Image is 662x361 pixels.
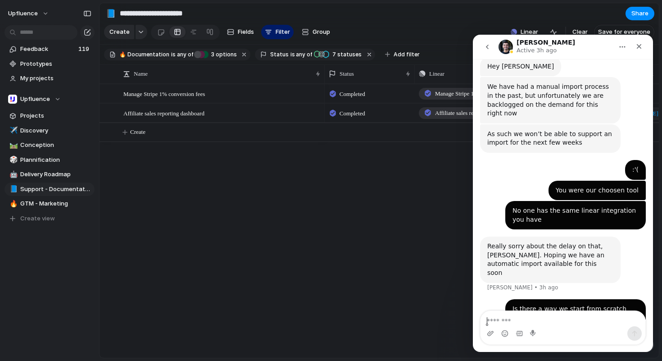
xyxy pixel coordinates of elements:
[5,197,95,210] a: 🔥GTM - Marketing
[429,69,444,78] span: Linear
[507,25,542,39] button: Linear
[594,25,654,39] button: Save for everyone
[295,50,313,59] span: any of
[435,109,485,118] span: Affiliate sales reporting dashboard
[380,48,425,61] button: Add filter
[8,170,17,179] button: 🤖
[330,51,337,58] span: 7
[8,126,17,135] button: ✈️
[8,185,17,194] button: 📘
[20,95,50,104] span: Upfluence
[9,140,16,151] div: 🛤️
[598,27,650,37] span: Save for everyone
[223,25,258,39] button: Fields
[209,51,216,58] span: 3
[20,185,91,194] span: Support - Documentation
[340,109,365,118] span: Completed
[435,89,485,98] span: Manage Stripe 1% conversion fees
[569,25,591,39] button: Clear
[20,199,91,208] span: GTM - Marketing
[5,153,95,167] a: 🎲Plannification
[572,27,588,37] span: Clear
[104,6,118,21] button: 📘
[5,138,95,152] a: 🛤️Conception
[134,69,148,78] span: Name
[5,92,95,106] button: Upfluence
[626,7,654,20] button: Share
[123,88,205,99] span: Manage Stripe 1% conversion fees
[238,27,254,37] span: Fields
[5,42,95,56] a: Feedback119
[20,126,91,135] span: Discovery
[631,9,648,18] span: Share
[419,88,501,100] a: Manage Stripe 1% conversion fees
[78,45,91,54] span: 119
[109,27,130,37] span: Create
[394,50,420,59] span: Add filter
[20,141,91,150] span: Conception
[119,50,169,59] span: 🔥 Documentation
[5,212,95,225] button: Create view
[8,9,38,18] span: Upfluence
[5,168,95,181] a: 🤖Delivery Roadmap
[5,124,95,137] a: ✈️Discovery
[104,25,134,39] button: Create
[5,183,95,196] a: 📘Support - Documentation
[171,50,176,59] span: is
[521,27,538,37] span: Linear
[8,141,17,150] button: 🛤️
[20,214,55,223] span: Create view
[419,107,501,119] a: Affiliate sales reporting dashboard
[20,74,91,83] span: My projects
[8,199,17,208] button: 🔥
[20,155,91,165] span: Plannification
[9,184,16,194] div: 📘
[20,59,91,69] span: Prototypes
[289,50,314,59] button: isany of
[276,27,290,37] span: Filter
[270,50,289,59] span: Status
[340,90,365,99] span: Completed
[5,109,95,123] a: Projects
[290,50,295,59] span: is
[340,69,354,78] span: Status
[176,50,193,59] span: any of
[297,25,335,39] button: Group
